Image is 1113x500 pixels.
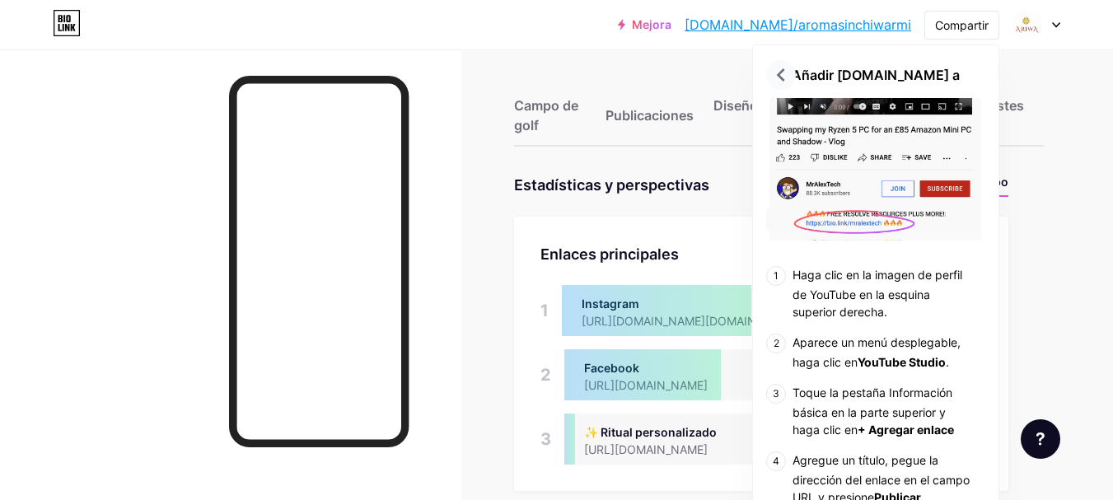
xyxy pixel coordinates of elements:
font: YouTube Studio [858,355,946,369]
font: Campo de golf [514,97,578,133]
font: [DOMAIN_NAME]/aromasinchiwarmi [685,16,911,33]
img: Candy Vela [1012,9,1043,40]
a: [DOMAIN_NAME]/aromasinchiwarmi [685,15,911,35]
font: Estadísticas y perspectivas [514,176,709,194]
font: Haga clic en la imagen de perfil de YouTube en la esquina superior derecha. [793,268,962,319]
font: Diseño [713,97,758,114]
font: Publicaciones [606,107,694,124]
font: Mejora [632,17,671,31]
font: 2 [540,365,551,385]
font: Ajustes [975,97,1024,114]
font: . [946,355,949,369]
font: Enlaces principales [540,245,679,263]
font: Aparece un menú desplegable, haga clic en [793,335,961,369]
font: + Agregar enlace [858,423,954,437]
font: Compartir [935,18,989,32]
img: YouTube [766,98,985,241]
font: 1 [540,301,549,320]
font: ✨ Ritual personalizado [584,425,717,439]
font: [URL][DOMAIN_NAME] [584,442,708,456]
font: 3 [540,429,551,449]
font: Añadir [DOMAIN_NAME] a [792,67,960,83]
font: Toque la pestaña Información básica en la parte superior y haga clic en [793,386,952,437]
